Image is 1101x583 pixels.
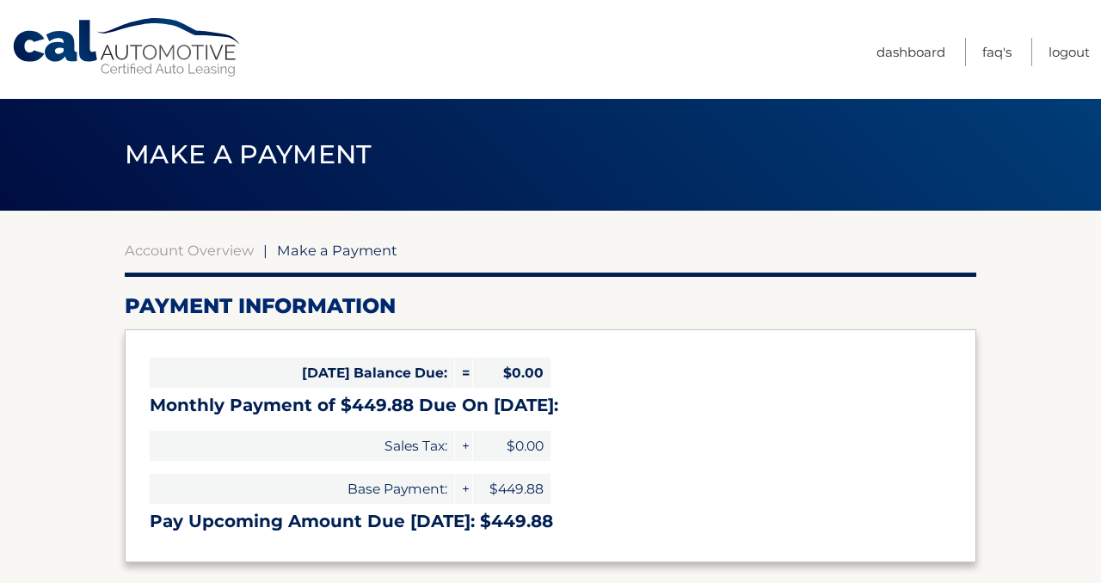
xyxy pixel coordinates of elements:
span: $0.00 [473,431,550,461]
h3: Pay Upcoming Amount Due [DATE]: $449.88 [150,511,951,532]
span: = [455,358,472,388]
span: | [263,242,268,259]
a: FAQ's [982,38,1012,66]
a: Account Overview [125,242,254,259]
span: Make a Payment [277,242,397,259]
span: + [455,431,472,461]
a: Cal Automotive [11,17,243,78]
a: Logout [1049,38,1090,66]
h2: Payment Information [125,293,976,319]
span: [DATE] Balance Due: [150,358,454,388]
span: $0.00 [473,358,550,388]
span: + [455,474,472,504]
a: Dashboard [876,38,945,66]
h3: Monthly Payment of $449.88 Due On [DATE]: [150,395,951,416]
span: Base Payment: [150,474,454,504]
span: Sales Tax: [150,431,454,461]
span: $449.88 [473,474,550,504]
span: Make a Payment [125,138,372,170]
